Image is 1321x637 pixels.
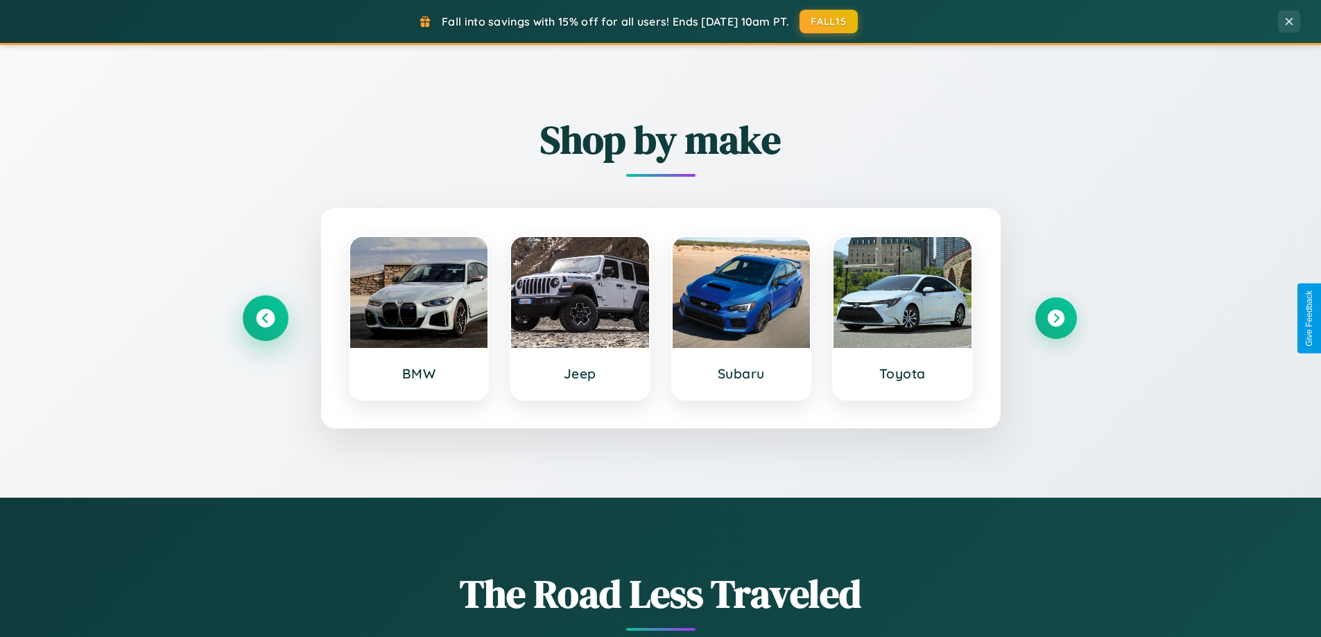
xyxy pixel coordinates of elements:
h1: The Road Less Traveled [245,567,1077,620]
h3: Subaru [687,365,797,382]
h3: Toyota [847,365,958,382]
span: Fall into savings with 15% off for all users! Ends [DATE] 10am PT. [442,15,789,28]
h3: BMW [364,365,474,382]
h3: Jeep [525,365,635,382]
button: FALL15 [800,10,858,33]
div: Give Feedback [1304,290,1314,347]
h2: Shop by make [245,113,1077,166]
